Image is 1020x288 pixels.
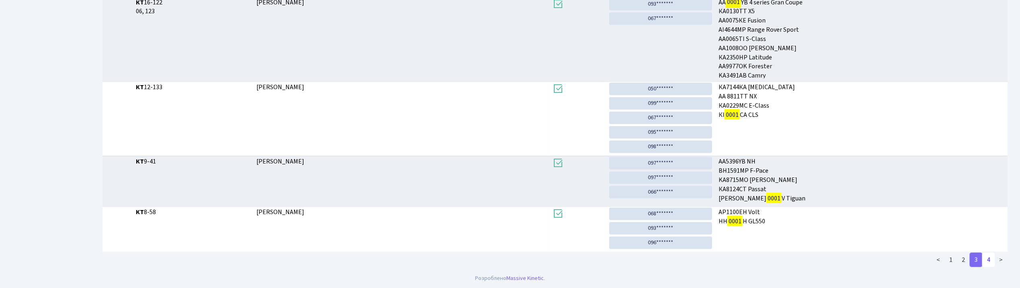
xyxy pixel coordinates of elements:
b: КТ [136,208,144,217]
a: Massive Kinetic [506,274,544,282]
a: 3 [970,253,983,267]
span: AP1100EH Volt НН Н GL550 [719,208,1005,226]
span: КА7144КА [MEDICAL_DATA] АА 8811ТТ NX КА0229МС E-Class КІ СА CLS [719,83,1005,119]
span: 9-41 [136,157,250,166]
span: [PERSON_NAME] [256,208,304,217]
span: 8-58 [136,208,250,217]
b: КТ [136,83,144,92]
span: [PERSON_NAME] [256,83,304,92]
mark: 0001 [725,109,740,121]
span: 12-133 [136,83,250,92]
a: 4 [982,253,995,267]
div: Розроблено . [475,274,545,283]
a: < [932,253,945,267]
span: [PERSON_NAME] [256,157,304,166]
a: 2 [957,253,970,267]
a: > [995,253,1008,267]
b: КТ [136,157,144,166]
span: АА5396YB NH ВН1591МР F-Pace KA8715MO [PERSON_NAME] КА8124СТ Passat [PERSON_NAME] V Tiguan [719,157,1005,203]
a: 1 [945,253,958,267]
mark: 0001 [766,193,782,204]
mark: 0001 [727,216,743,227]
